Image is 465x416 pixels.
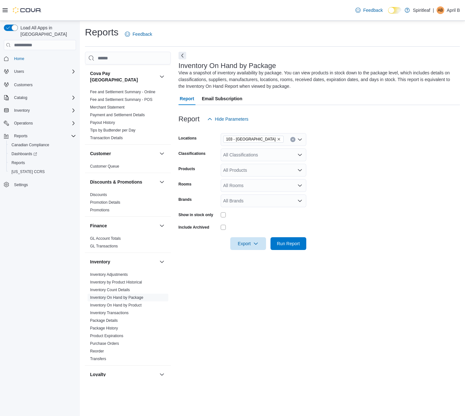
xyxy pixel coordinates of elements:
span: Hide Parameters [215,116,248,122]
span: Customers [11,80,76,88]
button: Loyalty [90,371,157,378]
a: Payment and Settlement Details [90,113,145,117]
button: Users [1,67,79,76]
a: Discounts [90,193,107,197]
button: Reports [6,158,79,167]
span: Inventory Transactions [90,310,129,315]
h3: Discounts & Promotions [90,179,142,185]
label: Locations [179,136,197,141]
button: Operations [11,119,35,127]
span: Tips by Budtender per Day [90,128,135,133]
span: Inventory [14,108,30,113]
button: Open list of options [297,198,302,203]
button: Clear input [290,137,295,142]
button: Finance [158,222,166,230]
button: Reports [1,132,79,140]
a: Inventory On Hand by Product [90,303,141,307]
button: Loyalty [158,371,166,378]
a: Feedback [122,28,155,41]
button: Open list of options [297,168,302,173]
span: Reports [14,133,27,139]
span: Product Expirations [90,333,123,338]
button: Customer [158,150,166,157]
button: Remove 103 - Maple Ridge from selection in this group [277,137,281,141]
a: Merchant Statement [90,105,125,110]
span: Settings [11,181,76,189]
span: Dashboards [9,150,76,158]
span: Washington CCRS [9,168,76,176]
a: Customers [11,81,35,89]
button: Customers [1,80,79,89]
div: Cova Pay [GEOGRAPHIC_DATA] [85,88,171,144]
h3: Inventory On Hand by Package [179,62,276,70]
p: April B [447,6,460,14]
a: Product Expirations [90,334,123,338]
span: Export [234,237,262,250]
span: 103 - [GEOGRAPHIC_DATA] [226,136,276,142]
span: Users [14,69,24,74]
span: Inventory On Hand by Package [90,295,143,300]
label: Classifications [179,151,206,156]
button: Reports [11,132,30,140]
a: [US_STATE] CCRS [9,168,47,176]
span: Feedback [363,7,383,13]
button: Open list of options [297,137,302,142]
h3: Customer [90,150,111,157]
div: April B [437,6,444,14]
div: Customer [85,163,171,173]
button: Discounts & Promotions [158,178,166,186]
label: Show in stock only [179,212,213,217]
span: Inventory [11,107,76,114]
span: Payout History [90,120,115,125]
span: Promotions [90,208,110,213]
a: Canadian Compliance [9,141,52,149]
button: Next [179,52,186,59]
label: Include Archived [179,225,209,230]
img: Cova [13,7,42,13]
span: Payment and Settlement Details [90,112,145,117]
label: Brands [179,197,192,202]
span: Reports [11,160,25,165]
h1: Reports [85,26,118,39]
span: Email Subscription [202,92,242,105]
button: Run Report [271,237,306,250]
span: Fee and Settlement Summary - Online [90,89,156,95]
button: Catalog [1,93,79,102]
span: Canadian Compliance [9,141,76,149]
span: Purchase Orders [90,341,119,346]
div: Discounts & Promotions [85,191,171,216]
span: Customers [14,82,33,87]
input: Dark Mode [388,7,401,14]
button: Open list of options [297,152,302,157]
a: GL Transactions [90,244,118,248]
span: Settings [14,182,28,187]
span: Canadian Compliance [11,142,49,147]
span: Users [11,68,76,75]
a: Feedback [353,4,385,17]
span: Promotion Details [90,200,120,205]
a: Fee and Settlement Summary - Online [90,90,156,94]
span: Operations [14,121,33,126]
span: Reports [11,132,76,140]
button: Users [11,68,27,75]
span: Reports [9,159,76,167]
button: Cova Pay [GEOGRAPHIC_DATA] [158,73,166,80]
button: Export [230,237,266,250]
a: Inventory by Product Historical [90,280,142,284]
span: 103 - Maple Ridge [223,136,284,143]
span: Operations [11,119,76,127]
a: Reports [9,159,27,167]
a: Package History [90,326,118,330]
span: Catalog [14,95,27,100]
h3: Loyalty [90,371,106,378]
nav: Complex example [4,51,76,206]
a: Inventory Adjustments [90,272,128,277]
span: Feedback [133,31,152,37]
button: Operations [1,119,79,128]
span: Home [14,56,24,61]
span: Discounts [90,192,107,197]
span: Run Report [277,240,300,247]
button: Discounts & Promotions [90,179,157,185]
